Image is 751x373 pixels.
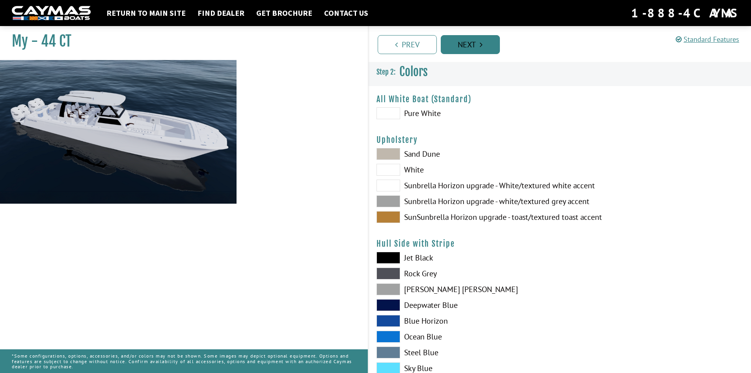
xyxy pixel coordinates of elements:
label: Deepwater Blue [376,299,552,311]
h4: Hull Side with Stripe [376,239,744,249]
label: Steel Blue [376,347,552,358]
label: Sand Dune [376,148,552,160]
img: white-logo-c9c8dbefe5ff5ceceb0f0178aa75bf4bb51f6bca0971e226c86eb53dfe498488.png [12,6,91,21]
label: Sunbrella Horizon upgrade - White/textured white accent [376,180,552,191]
a: Next [441,35,500,54]
a: Standard Features [676,35,739,44]
label: White [376,164,552,176]
label: Ocean Blue [376,331,552,343]
label: Jet Black [376,252,552,264]
a: Find Dealer [194,8,248,18]
label: [PERSON_NAME] [PERSON_NAME] [376,283,552,295]
label: SunSunbrella Horizon upgrade - toast/textured toast accent [376,211,552,223]
label: Sunbrella Horizon upgrade - white/textured grey accent [376,195,552,207]
h4: Upholstery [376,135,744,145]
a: Prev [378,35,437,54]
a: Contact Us [320,8,372,18]
div: 1-888-4CAYMAS [631,4,739,22]
h4: All White Boat (Standard) [376,94,744,104]
label: Blue Horizon [376,315,552,327]
label: Pure White [376,107,552,119]
label: Rock Grey [376,268,552,279]
h1: My - 44 CT [12,32,348,50]
a: Get Brochure [252,8,316,18]
p: *Some configurations, options, accessories, and/or colors may not be shown. Some images may depic... [12,349,356,373]
a: Return to main site [102,8,190,18]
